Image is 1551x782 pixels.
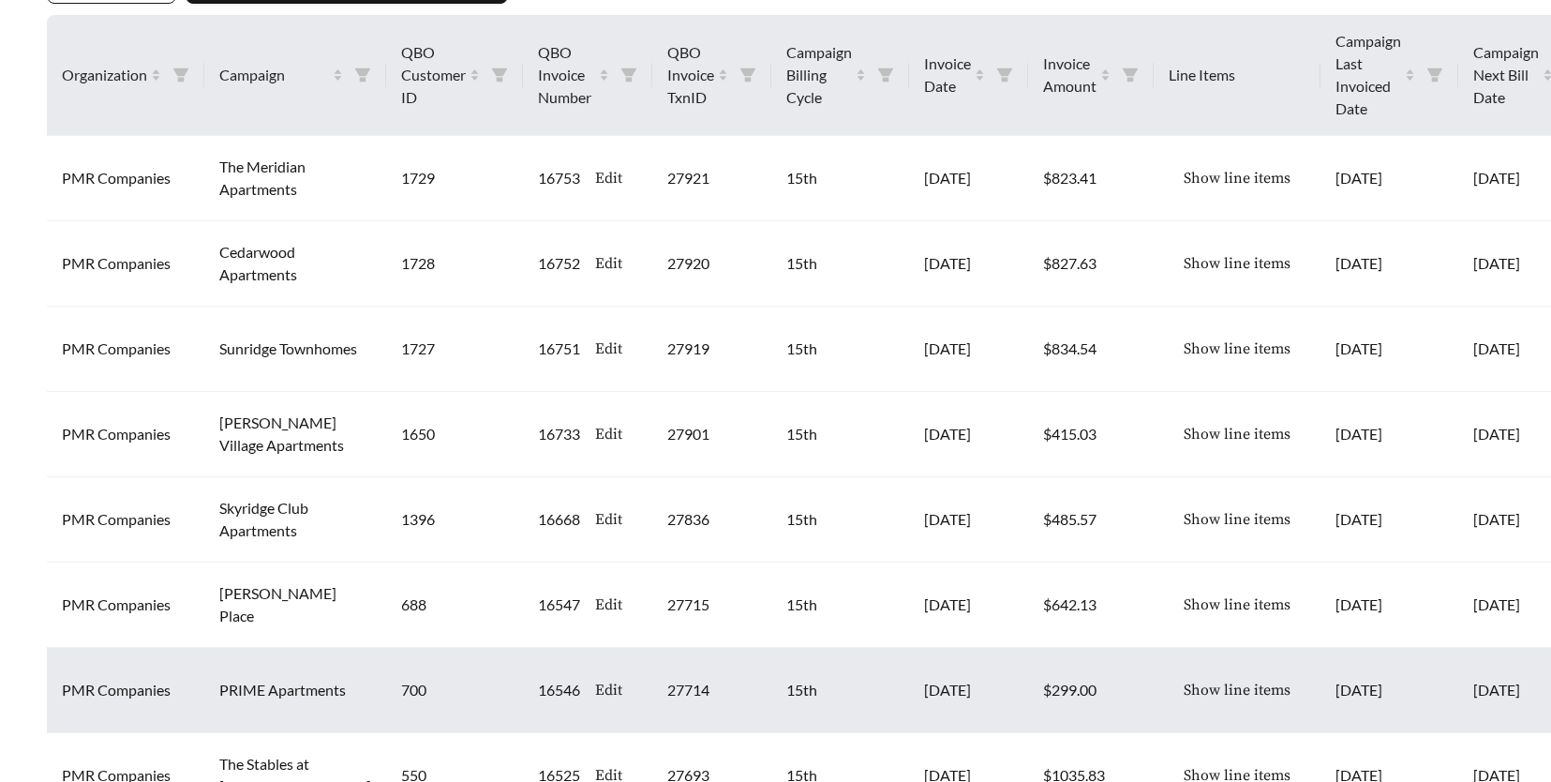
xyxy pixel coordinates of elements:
[771,307,909,392] td: 15th
[771,136,909,221] td: 15th
[1169,329,1305,368] button: Show line items
[909,648,1028,733] td: [DATE]
[580,500,637,539] button: Edit
[1114,49,1146,101] span: filter
[1169,585,1305,624] button: Show line items
[739,67,756,83] span: filter
[652,307,771,392] td: 27919
[354,67,371,83] span: filter
[1028,221,1154,307] td: $827.63
[595,594,622,616] span: Edit
[401,41,466,109] span: QBO Customer ID
[870,38,902,113] span: filter
[47,563,204,648] td: PMR Companies
[347,60,379,90] span: filter
[1154,15,1320,136] th: Line Items
[47,392,204,477] td: PMR Companies
[1320,563,1458,648] td: [DATE]
[1184,594,1290,616] span: Show line items
[386,392,523,477] td: 1650
[771,477,909,563] td: 15th
[47,136,204,221] td: PMR Companies
[386,221,523,307] td: 1728
[580,670,637,710] button: Edit
[667,41,714,109] span: QBO Invoice TxnID
[652,563,771,648] td: 27715
[47,307,204,392] td: PMR Companies
[204,477,386,563] td: Skyridge Club Apartments
[1184,679,1290,701] span: Show line items
[1028,307,1154,392] td: $834.54
[204,563,386,648] td: [PERSON_NAME] Place
[652,136,771,221] td: 27921
[47,477,204,563] td: PMR Companies
[1169,244,1305,283] button: Show line items
[491,67,508,83] span: filter
[1320,477,1458,563] td: [DATE]
[204,392,386,477] td: [PERSON_NAME] Village Apartments
[386,307,523,392] td: 1727
[1169,414,1305,454] button: Show line items
[1320,221,1458,307] td: [DATE]
[580,585,637,624] button: Edit
[1184,508,1290,531] span: Show line items
[1028,563,1154,648] td: $642.13
[1028,648,1154,733] td: $299.00
[652,392,771,477] td: 27901
[580,329,637,368] button: Edit
[909,221,1028,307] td: [DATE]
[538,252,580,275] span: 16752
[595,338,622,360] span: Edit
[1184,338,1290,360] span: Show line items
[386,136,523,221] td: 1729
[909,136,1028,221] td: [DATE]
[909,563,1028,648] td: [DATE]
[62,64,147,86] span: Organization
[989,49,1021,101] span: filter
[595,679,622,701] span: Edit
[580,244,637,283] button: Edit
[1043,53,1096,98] span: Invoice Amount
[204,307,386,392] td: Sunridge Townhomes
[219,64,329,86] span: Campaign
[538,41,595,109] span: QBO Invoice Number
[771,563,909,648] td: 15th
[771,648,909,733] td: 15th
[595,167,622,189] span: Edit
[580,158,637,198] button: Edit
[924,53,971,98] span: Invoice Date
[538,679,580,701] span: 16546
[165,60,197,90] span: filter
[877,67,894,83] span: filter
[909,392,1028,477] td: [DATE]
[1473,41,1539,109] span: Campaign Next Bill Date
[1426,67,1443,83] span: filter
[47,648,204,733] td: PMR Companies
[538,423,580,445] span: 16733
[652,648,771,733] td: 27714
[652,221,771,307] td: 27920
[1028,392,1154,477] td: $415.03
[1028,136,1154,221] td: $823.41
[538,338,580,360] span: 16751
[1122,67,1139,83] span: filter
[1320,648,1458,733] td: [DATE]
[538,508,580,531] span: 16668
[386,563,523,648] td: 688
[996,67,1013,83] span: filter
[786,41,852,109] span: Campaign Billing Cycle
[1184,167,1290,189] span: Show line items
[204,648,386,733] td: PRIME Apartments
[771,392,909,477] td: 15th
[620,67,637,83] span: filter
[386,477,523,563] td: 1396
[386,648,523,733] td: 700
[909,307,1028,392] td: [DATE]
[204,221,386,307] td: Cedarwood Apartments
[595,252,622,275] span: Edit
[204,136,386,221] td: The Meridian Apartments
[595,423,622,445] span: Edit
[1169,158,1305,198] button: Show line items
[732,38,764,113] span: filter
[1335,30,1401,120] span: Campaign Last Invoiced Date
